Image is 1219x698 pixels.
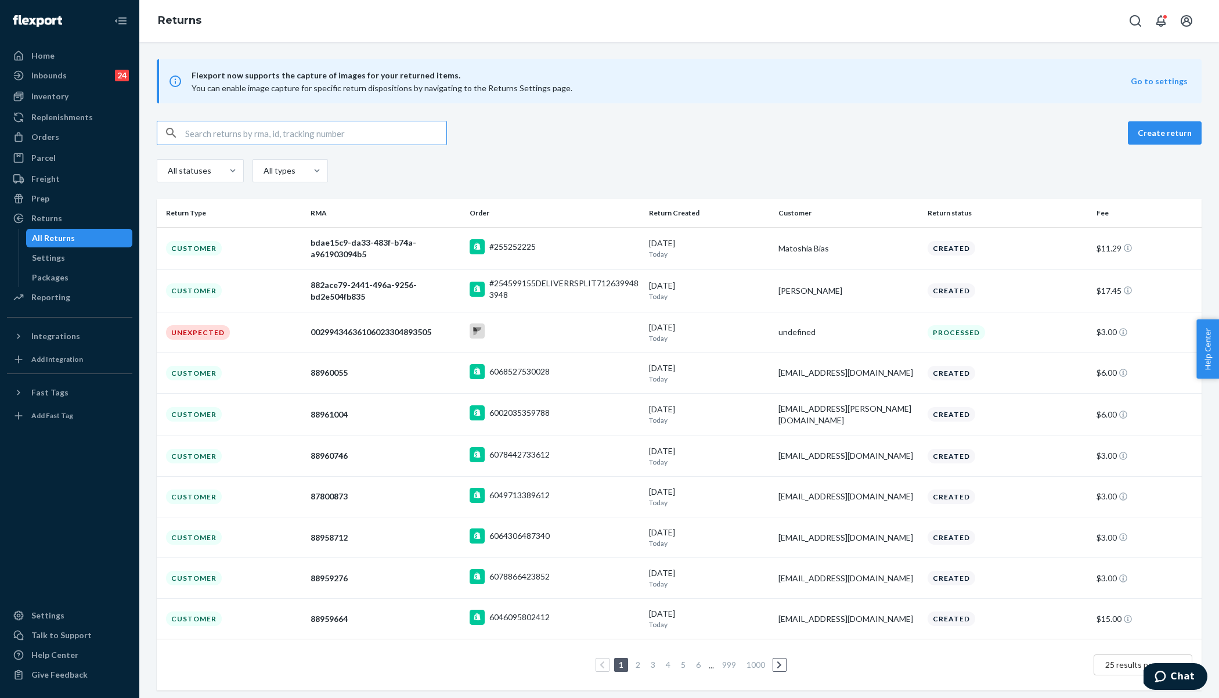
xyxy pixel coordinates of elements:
[7,626,132,645] button: Talk to Support
[1092,393,1202,436] td: $6.00
[311,279,460,303] div: 882ace79-2441-496a-9256-bd2e504fb835
[7,87,132,106] a: Inventory
[649,579,769,589] p: Today
[32,252,65,264] div: Settings
[649,280,769,301] div: [DATE]
[7,383,132,402] button: Fast Tags
[649,362,769,384] div: [DATE]
[489,490,550,501] div: 6049713389612
[1149,9,1173,33] button: Open notifications
[708,658,715,672] li: ...
[166,449,222,463] div: Customer
[489,366,550,377] div: 6068527530028
[31,292,70,303] div: Reporting
[679,660,688,670] a: Page 5
[1144,663,1207,692] iframe: Opens a widget where you can chat to one of our agents
[7,170,132,188] a: Freight
[1092,227,1202,269] td: $11.29
[311,450,460,462] div: 88960746
[489,407,550,419] div: 6002035359788
[168,165,210,177] div: All statuses
[649,238,769,259] div: [DATE]
[778,326,918,338] div: undefined
[489,449,550,460] div: 6078442733612
[26,229,133,247] a: All Returns
[1092,269,1202,312] td: $17.45
[649,333,769,343] p: Today
[1092,517,1202,558] td: $3.00
[465,199,644,227] th: Order
[26,268,133,287] a: Packages
[1092,199,1202,227] th: Fee
[31,173,60,185] div: Freight
[31,131,59,143] div: Orders
[694,660,703,670] a: Page 6
[649,415,769,425] p: Today
[264,165,294,177] div: All types
[13,15,62,27] img: Flexport logo
[31,669,88,681] div: Give Feedback
[1092,476,1202,517] td: $3.00
[649,374,769,384] p: Today
[1092,352,1202,393] td: $6.00
[649,486,769,508] div: [DATE]
[192,69,1131,82] span: Flexport now supports the capture of images for your returned items.
[778,532,918,544] div: [EMAIL_ADDRESS][DOMAIN_NAME]
[166,241,222,256] div: Customer
[166,407,222,422] div: Customer
[109,9,132,33] button: Close Navigation
[7,327,132,346] button: Integrations
[1175,9,1198,33] button: Open account menu
[7,350,132,369] a: Add Integration
[31,649,78,661] div: Help Center
[31,354,83,364] div: Add Integration
[166,325,230,340] div: Unexpected
[31,411,73,420] div: Add Fast Tag
[166,530,222,545] div: Customer
[7,149,132,167] a: Parcel
[778,573,918,584] div: [EMAIL_ADDRESS][DOMAIN_NAME]
[7,646,132,664] a: Help Center
[778,450,918,462] div: [EMAIL_ADDRESS][DOMAIN_NAME]
[649,404,769,425] div: [DATE]
[31,330,80,342] div: Integrations
[778,491,918,502] div: [EMAIL_ADDRESS][DOMAIN_NAME]
[649,538,769,548] p: Today
[923,199,1092,227] th: Return status
[663,660,673,670] a: Page 4
[306,199,465,227] th: RMA
[31,70,67,81] div: Inbounds
[31,152,56,164] div: Parcel
[649,249,769,259] p: Today
[489,571,550,582] div: 6078866423852
[1196,319,1219,379] button: Help Center
[166,571,222,585] div: Customer
[1124,9,1147,33] button: Open Search Box
[1092,436,1202,476] td: $3.00
[1092,599,1202,639] td: $15.00
[1128,121,1202,145] button: Create return
[616,660,626,670] a: Page 1 is your current page
[1105,660,1175,670] span: 25 results per page
[489,278,640,301] div: #254599155DELIVERRSPLIT7126399483948
[7,665,132,684] button: Give Feedback
[31,629,92,641] div: Talk to Support
[928,407,975,422] div: Created
[649,445,769,467] div: [DATE]
[31,91,68,102] div: Inventory
[192,83,572,93] span: You can enable image capture for specific return dispositions by navigating to the Returns Settin...
[774,199,923,227] th: Customer
[489,530,550,542] div: 6064306487340
[311,237,460,260] div: bdae15c9-da33-483f-b74a-a961903094b5
[7,108,132,127] a: Replenishments
[649,292,769,301] p: Today
[31,610,64,621] div: Settings
[311,367,460,379] div: 88960055
[166,366,222,380] div: Customer
[644,199,774,227] th: Return Created
[928,530,975,545] div: Created
[166,490,222,504] div: Customer
[7,66,132,85] a: Inbounds24
[928,571,975,585] div: Created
